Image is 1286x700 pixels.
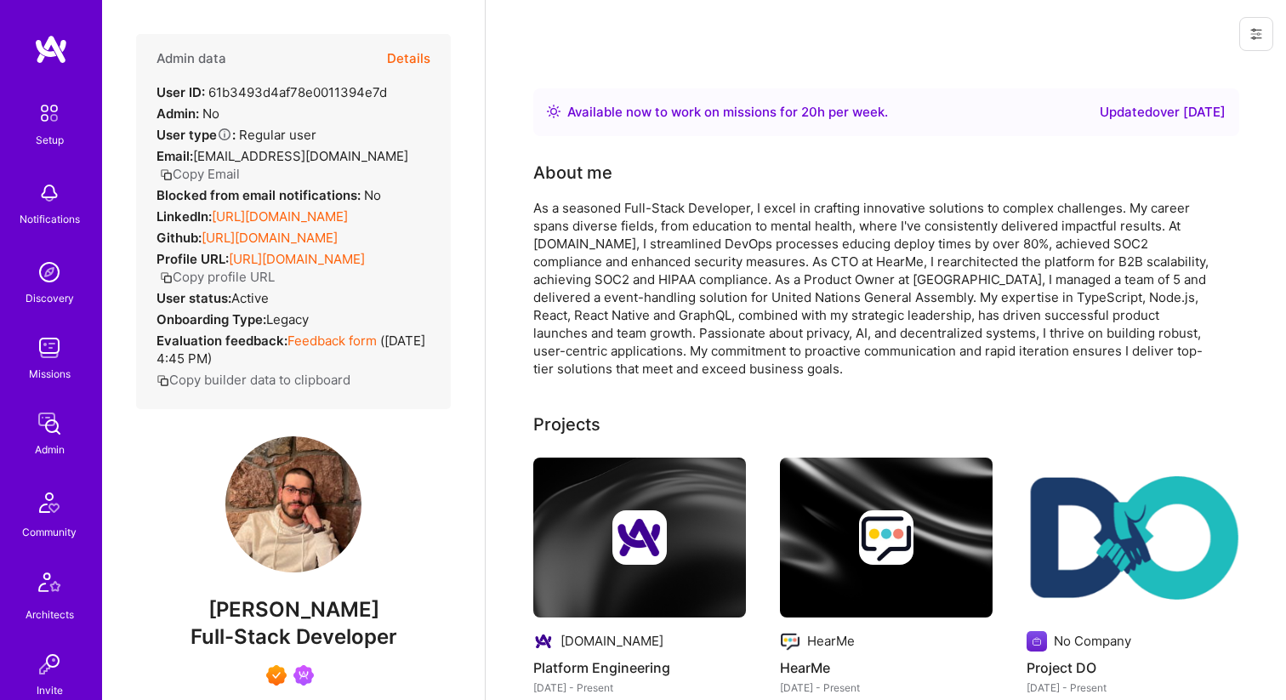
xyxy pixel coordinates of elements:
img: Exceptional A.Teamer [266,665,287,686]
strong: User type : [156,127,236,143]
a: [URL][DOMAIN_NAME] [229,251,365,267]
img: setup [31,95,67,131]
img: Availability [547,105,560,118]
i: icon Copy [160,271,173,284]
div: Notifications [20,210,80,228]
div: [DATE] - Present [533,679,746,697]
a: Feedback form [287,333,377,349]
h4: Project DO [1027,657,1239,679]
div: Community [22,523,77,541]
i: icon Copy [160,168,173,181]
img: Community [29,482,70,523]
div: No Company [1054,632,1131,650]
span: [PERSON_NAME] [136,597,451,623]
img: bell [32,176,66,210]
div: Setup [36,131,64,149]
i: icon Copy [156,374,169,387]
div: Architects [26,606,74,623]
span: [EMAIL_ADDRESS][DOMAIN_NAME] [193,148,408,164]
img: discovery [32,255,66,289]
img: Been on Mission [293,665,314,686]
a: [URL][DOMAIN_NAME] [202,230,338,246]
div: As a seasoned Full-Stack Developer, I excel in crafting innovative solutions to complex challenge... [533,199,1214,378]
strong: Blocked from email notifications: [156,187,364,203]
div: Updated over [DATE] [1100,102,1226,122]
div: [DATE] - Present [780,679,993,697]
strong: LinkedIn: [156,208,212,225]
strong: Admin: [156,105,199,122]
strong: User ID: [156,84,205,100]
img: User Avatar [225,436,361,572]
strong: Onboarding Type: [156,311,266,327]
div: 61b3493d4af78e0011394e7d [156,83,387,101]
div: Regular user [156,126,316,144]
h4: Admin data [156,51,226,66]
div: Available now to work on missions for h per week . [567,102,888,122]
button: Copy profile URL [160,268,275,286]
div: ( [DATE] 4:45 PM ) [156,332,430,367]
img: teamwork [32,331,66,365]
img: Project DO [1027,458,1239,617]
strong: Evaluation feedback: [156,333,287,349]
button: Copy Email [160,165,240,183]
strong: Profile URL: [156,251,229,267]
button: Copy builder data to clipboard [156,371,350,389]
a: [URL][DOMAIN_NAME] [212,208,348,225]
img: Company logo [612,510,667,565]
div: About me [533,160,612,185]
div: Invite [37,681,63,699]
img: admin teamwork [32,407,66,441]
span: Active [231,290,269,306]
button: Details [387,34,430,83]
div: Missions [29,365,71,383]
img: Company logo [859,510,913,565]
img: Company logo [533,631,554,652]
div: HearMe [807,632,855,650]
h4: Platform Engineering [533,657,746,679]
div: No [156,105,219,122]
span: Full-Stack Developer [191,624,397,649]
img: cover [780,458,993,617]
strong: Github: [156,230,202,246]
img: Company logo [780,631,800,652]
span: legacy [266,311,309,327]
strong: Email: [156,148,193,164]
div: [DATE] - Present [1027,679,1239,697]
div: Discovery [26,289,74,307]
div: Projects [533,412,600,437]
img: Invite [32,647,66,681]
div: No [156,186,381,204]
span: 20 [801,104,817,120]
img: Company logo [1027,631,1047,652]
div: Admin [35,441,65,458]
img: Architects [29,565,70,606]
h4: HearMe [780,657,993,679]
img: logo [34,34,68,65]
img: cover [533,458,746,617]
i: Help [217,127,232,142]
div: [DOMAIN_NAME] [560,632,663,650]
strong: User status: [156,290,231,306]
